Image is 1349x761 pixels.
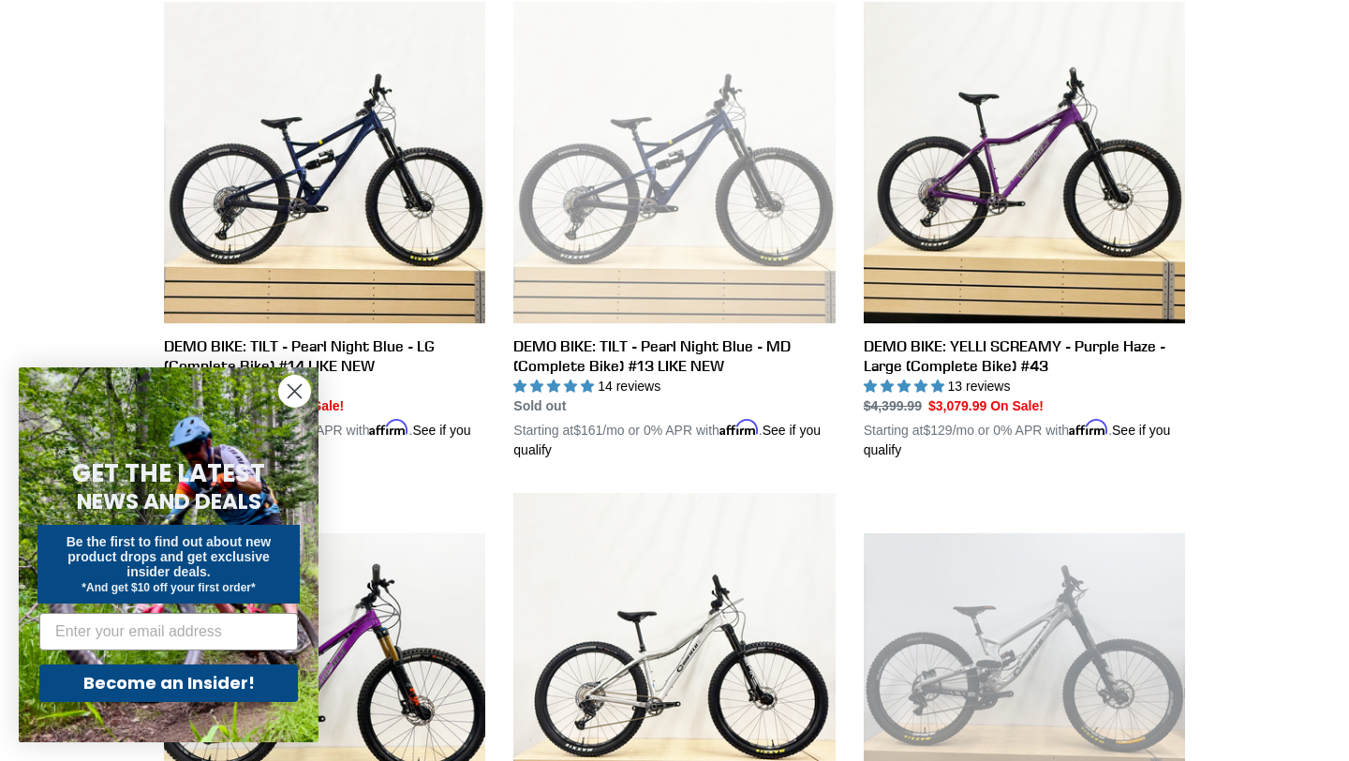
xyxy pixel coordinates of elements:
span: Be the first to find out about new product drops and get exclusive insider deals. [67,534,272,579]
button: Become an Insider! [39,664,298,702]
button: Close dialog [278,375,311,408]
span: NEWS AND DEALS [77,486,261,516]
span: GET THE LATEST [72,456,265,490]
input: Enter your email address [39,613,298,650]
span: *And get $10 off your first order* [82,581,255,594]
